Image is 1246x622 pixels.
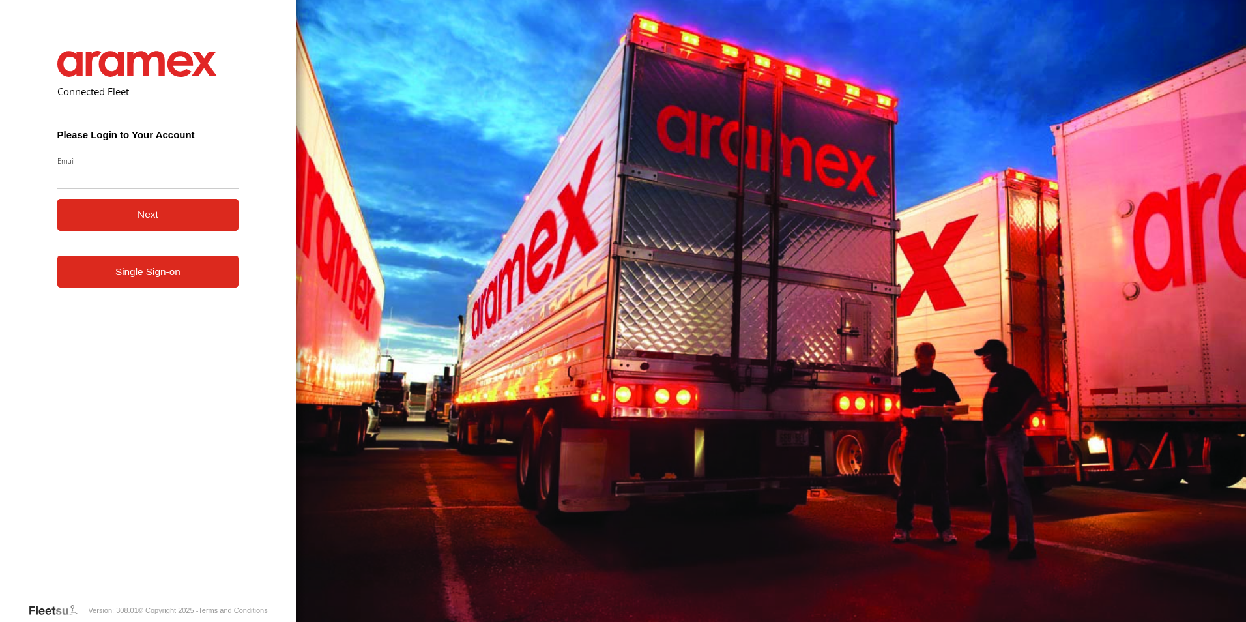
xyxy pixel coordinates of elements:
[57,256,239,288] a: Single Sign-on
[57,85,239,98] h2: Connected Fleet
[57,51,218,77] img: Aramex
[57,199,239,231] button: Next
[198,606,267,614] a: Terms and Conditions
[57,156,239,166] label: Email
[28,604,88,617] a: Visit our Website
[88,606,138,614] div: Version: 308.01
[57,129,239,140] h3: Please Login to Your Account
[138,606,268,614] div: © Copyright 2025 -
